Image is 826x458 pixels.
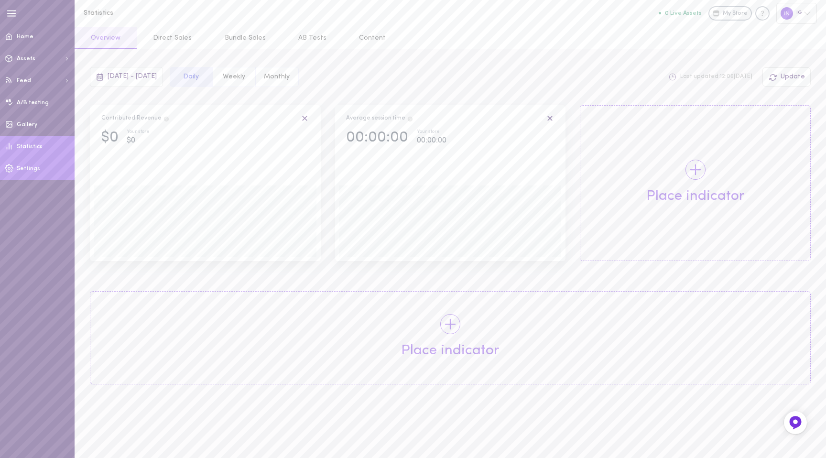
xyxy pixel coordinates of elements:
span: Revenue from visitors who interacted with Dialogue assets [163,115,170,121]
span: Statistics [17,144,43,150]
span: Assets [17,56,35,62]
button: Monthly [255,67,299,87]
span: My Store [723,10,748,18]
div: Your store [417,130,446,135]
button: Overview [75,27,137,49]
div: 00:00:00 [417,135,446,147]
div: Contributed Revenue [101,114,170,123]
div: IG [776,3,817,23]
button: Content [343,27,402,49]
span: Place indicator [401,341,500,361]
span: Settings [17,166,40,172]
div: $0 [127,135,150,147]
span: Last updated : 12:06[DATE] [680,73,752,81]
span: Update [781,73,805,80]
button: Bundle Sales [208,27,282,49]
div: 00:00:00 [346,130,408,146]
a: My Store [708,6,752,21]
span: Time spent on site by visitors who engage with Dialogue asset [407,115,413,121]
h1: Statistics [84,10,241,17]
div: Average session time [346,114,413,123]
div: Knowledge center [755,6,770,21]
div: Your store [127,130,150,135]
a: 0 Live Assets [659,10,708,17]
div: $0 [101,130,119,146]
button: Direct Sales [137,27,208,49]
span: A/B testing [17,100,49,106]
img: Feedback Button [788,415,803,430]
span: Place indicator [646,186,745,207]
button: 0 Live Assets [659,10,702,16]
button: AB Tests [282,27,343,49]
span: [DATE] - [DATE] [108,73,157,80]
span: Gallery [17,122,37,128]
span: Feed [17,78,31,84]
span: Home [17,34,33,40]
button: Daily [170,67,213,87]
button: Weekly [212,67,255,87]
